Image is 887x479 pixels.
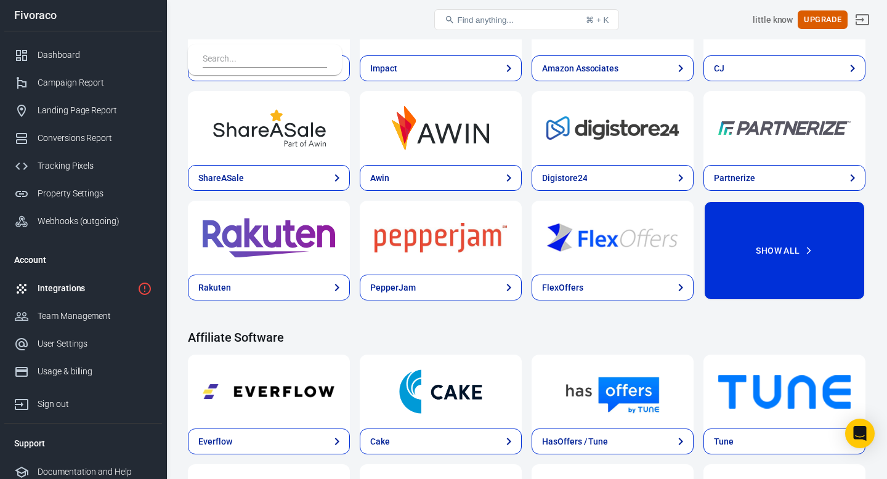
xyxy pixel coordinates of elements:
div: Documentation and Help [38,465,152,478]
div: Account id: mo8GAE1d [753,14,793,26]
img: Rakuten [203,215,335,260]
a: Awin [360,165,522,191]
div: ShareASale [198,172,244,185]
div: Landing Page Report [38,104,152,117]
a: Sign out [848,5,877,34]
div: Dashboard [38,49,152,62]
a: Dashboard [4,41,162,69]
div: Awin [370,172,389,185]
a: Digistore24 [532,91,694,165]
div: ⌘ + K [586,15,609,25]
div: Tune [714,435,734,448]
div: Conversions Report [38,132,152,145]
a: Property Settings [4,180,162,207]
div: CJ [714,62,724,75]
div: Amazon Associates [542,62,618,75]
div: Cake [370,435,390,448]
div: Tracking Pixels [38,159,152,172]
button: Find anything...⌘ + K [434,9,619,30]
a: Integrations [4,275,162,302]
div: User Settings [38,337,152,350]
img: Partnerize [718,106,851,150]
img: Tune [718,369,851,414]
a: Usage & billing [4,358,162,385]
a: Team Management [4,302,162,330]
div: Sign out [38,398,152,411]
div: HasOffers / Tune [542,435,608,448]
div: Campaign Report [38,76,152,89]
a: Webhooks (outgoing) [4,207,162,235]
img: Awin [375,106,507,150]
a: Rakuten [188,201,350,275]
img: HasOffers / Tune [546,369,679,414]
img: Digistore24 [546,106,679,150]
a: Partnerize [703,91,865,165]
a: ShareASale [188,165,350,191]
a: HasOffers / Tune [532,429,694,454]
a: HasOffers / Tune [532,355,694,429]
a: Tune [703,355,865,429]
a: Everflow [188,429,350,454]
div: Webhooks (outgoing) [38,215,152,228]
span: Find anything... [457,15,513,25]
img: ShareASale [203,106,335,150]
a: PepperJam [360,275,522,300]
a: CJ [703,55,865,81]
button: Upgrade [798,10,848,30]
img: Everflow [203,369,335,414]
a: PepperJam [360,201,522,275]
div: Integrations [38,282,132,295]
a: Campaign Report [4,69,162,97]
div: PepperJam [370,281,416,294]
div: FlexOffers [542,281,583,294]
div: Team Management [38,310,152,323]
a: Digistore24 [532,165,694,191]
a: Landing Page Report [4,97,162,124]
a: Tracking Pixels [4,152,162,180]
div: Digistore24 [542,172,587,185]
a: Awin [360,91,522,165]
a: ShareASale [188,91,350,165]
a: Cake [360,429,522,454]
img: Cake [375,369,507,414]
h4: Affiliate Software [188,330,865,345]
a: Impact [360,55,522,81]
div: Everflow [198,435,232,448]
img: FlexOffers [546,215,679,260]
li: Account [4,245,162,275]
div: Open Intercom Messenger [845,419,875,448]
div: Partnerize [714,172,755,185]
div: Impact [370,62,397,75]
div: Rakuten [198,281,231,294]
a: Partnerize [703,165,865,191]
svg: 1 networks not verified yet [137,281,152,296]
a: User Settings [4,330,162,358]
div: Property Settings [38,187,152,200]
a: FlexOffers [532,275,694,300]
a: Tune [703,429,865,454]
a: Rakuten [188,275,350,300]
a: FlexOffers [532,201,694,275]
input: Search... [203,52,322,68]
a: Conversions Report [4,124,162,152]
a: Cake [360,355,522,429]
img: PepperJam [375,215,507,260]
li: Support [4,429,162,458]
div: Fivoraco [4,10,162,21]
a: Everflow [188,355,350,429]
button: Show All [703,201,865,300]
a: Sign out [4,385,162,418]
a: Amazon Associates [532,55,694,81]
div: Usage & billing [38,365,152,378]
